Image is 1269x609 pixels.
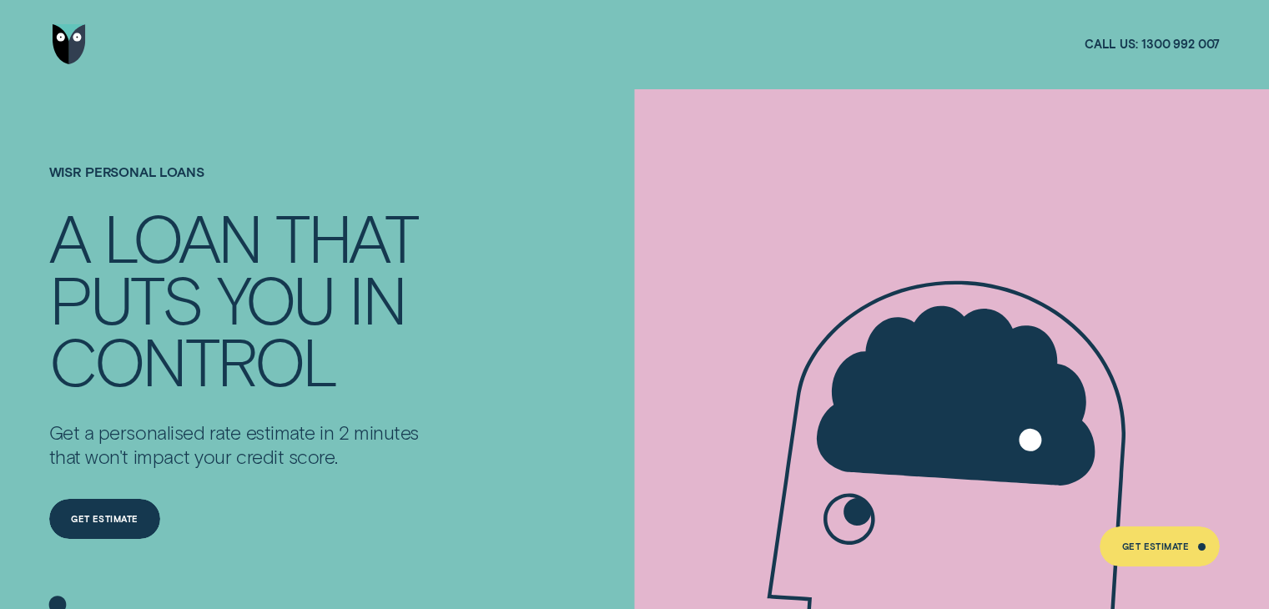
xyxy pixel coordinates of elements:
[53,24,86,64] img: Wisr
[349,267,405,329] div: IN
[217,267,334,329] div: YOU
[1100,526,1220,566] a: Get Estimate
[49,267,202,329] div: PUTS
[49,205,435,391] h4: A LOAN THAT PUTS YOU IN CONTROL
[49,329,336,390] div: CONTROL
[103,205,260,267] div: LOAN
[49,205,88,267] div: A
[1085,37,1220,53] a: Call us:1300 992 007
[1085,37,1138,53] span: Call us:
[49,164,435,205] h1: Wisr Personal Loans
[49,499,160,539] a: Get Estimate
[1141,37,1220,53] span: 1300 992 007
[49,420,435,469] p: Get a personalised rate estimate in 2 minutes that won't impact your credit score.
[275,205,416,267] div: THAT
